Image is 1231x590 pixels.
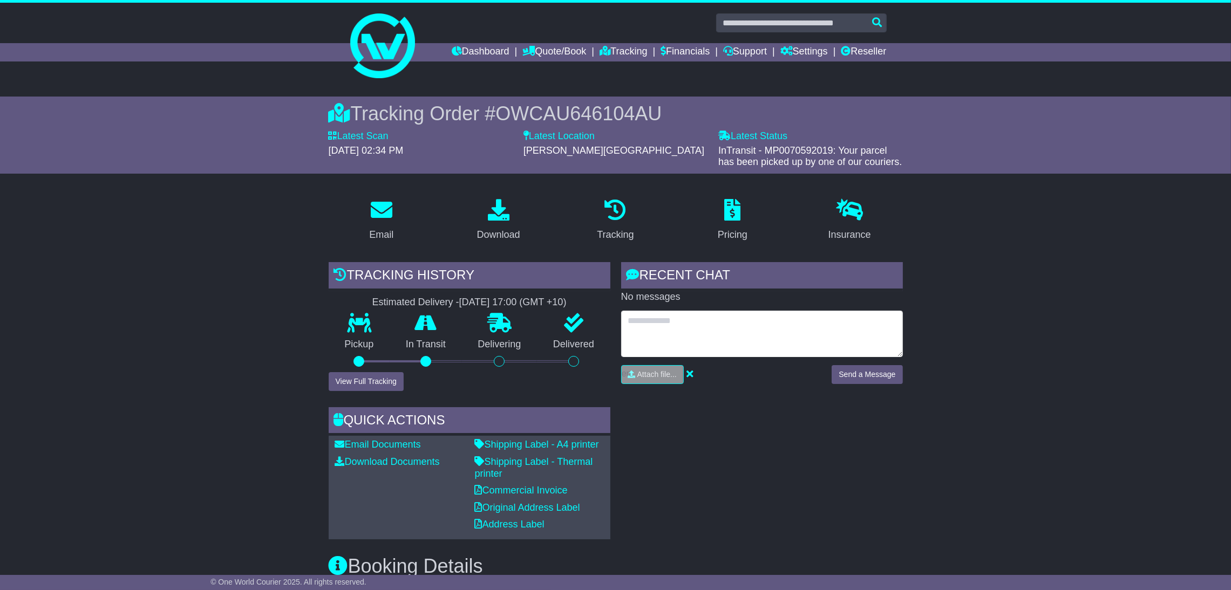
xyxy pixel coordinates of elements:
[329,145,404,156] span: [DATE] 02:34 PM
[723,43,767,61] a: Support
[621,291,903,303] p: No messages
[828,228,871,242] div: Insurance
[718,228,747,242] div: Pricing
[335,439,421,450] a: Email Documents
[459,297,567,308] div: [DATE] 17:00 (GMT +10)
[329,407,610,436] div: Quick Actions
[841,43,886,61] a: Reseller
[475,439,599,450] a: Shipping Label - A4 printer
[210,578,366,586] span: © One World Courier 2025. All rights reserved.
[537,339,610,351] p: Delivered
[475,519,545,530] a: Address Label
[590,195,641,246] a: Tracking
[475,485,568,496] a: Commercial Invoice
[390,339,462,351] p: In Transit
[329,297,610,308] div: Estimated Delivery -
[718,131,787,142] label: Latest Status
[462,339,538,351] p: Delivering
[362,195,400,246] a: Email
[711,195,754,246] a: Pricing
[329,262,610,291] div: Tracking history
[522,43,586,61] a: Quote/Book
[329,372,404,391] button: View Full Tracking
[821,195,878,246] a: Insurance
[470,195,527,246] a: Download
[452,43,509,61] a: Dashboard
[329,555,903,577] h3: Booking Details
[475,456,593,479] a: Shipping Label - Thermal printer
[523,145,704,156] span: [PERSON_NAME][GEOGRAPHIC_DATA]
[718,145,902,168] span: InTransit - MP0070592019: Your parcel has been picked up by one of our couriers.
[661,43,710,61] a: Financials
[780,43,828,61] a: Settings
[369,228,393,242] div: Email
[477,228,520,242] div: Download
[523,131,595,142] label: Latest Location
[621,262,903,291] div: RECENT CHAT
[329,102,903,125] div: Tracking Order #
[335,456,440,467] a: Download Documents
[329,339,390,351] p: Pickup
[832,365,902,384] button: Send a Message
[329,131,389,142] label: Latest Scan
[475,502,580,513] a: Original Address Label
[597,228,634,242] div: Tracking
[495,102,662,125] span: OWCAU646104AU
[600,43,647,61] a: Tracking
